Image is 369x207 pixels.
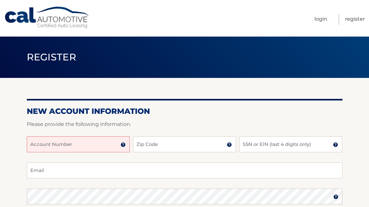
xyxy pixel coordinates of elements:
[121,142,126,147] img: tooltip.svg
[27,120,343,129] p: Please provide the following information.
[27,107,343,116] h2: New Account Information
[27,162,343,178] input: Email
[333,142,338,147] img: tooltip.svg
[239,136,342,152] input: SSN or EIN (last 4 digits only)
[4,6,90,29] a: Cal Automotive
[27,136,130,152] input: Account Number
[27,51,77,63] span: Register
[227,142,232,147] img: tooltip.svg
[333,194,338,199] img: tooltip.svg
[314,14,327,25] a: Login
[133,136,236,152] input: Zip Code
[345,14,365,25] a: Register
